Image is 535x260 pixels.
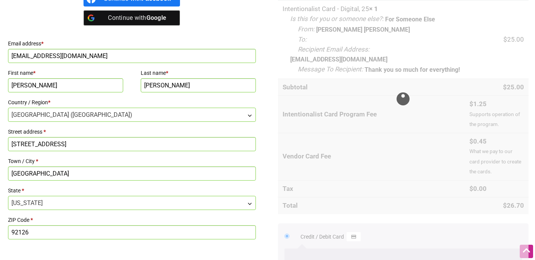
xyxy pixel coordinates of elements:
span: United States (US) [8,108,256,121]
label: Last name [141,68,256,78]
b: Google [146,14,167,21]
input: House number and street name [8,137,256,151]
label: Street address [8,126,256,137]
label: Country / Region [8,97,256,108]
label: First name [8,68,124,78]
label: Email address [8,38,256,49]
span: State [8,196,256,210]
label: Town / City [8,156,256,166]
span: Country / Region [8,108,256,122]
label: ZIP Code [8,215,256,225]
div: Continue with [103,10,171,26]
a: Continue with <b>Google</b> [84,10,180,26]
span: California [8,196,256,210]
label: State [8,185,256,196]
